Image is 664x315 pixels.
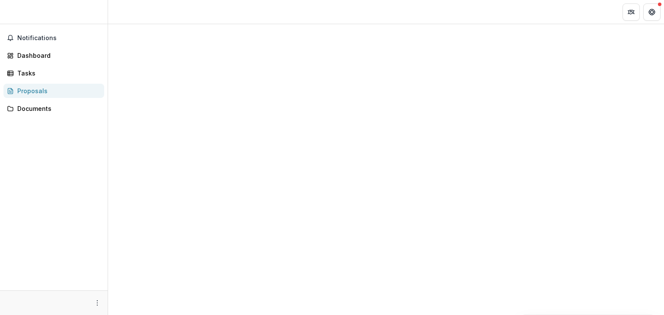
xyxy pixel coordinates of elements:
div: Documents [17,104,97,113]
a: Proposals [3,84,104,98]
div: Proposals [17,86,97,95]
a: Documents [3,101,104,116]
a: Dashboard [3,48,104,63]
button: Get Help [643,3,661,21]
button: Notifications [3,31,104,45]
a: Tasks [3,66,104,80]
div: Dashboard [17,51,97,60]
button: Partners [622,3,640,21]
div: Tasks [17,69,97,78]
span: Notifications [17,35,101,42]
button: More [92,298,102,308]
